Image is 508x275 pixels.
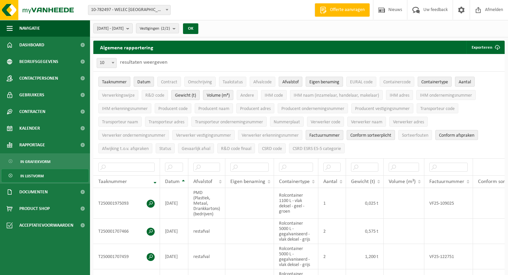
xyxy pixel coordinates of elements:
[424,188,473,219] td: VF25-109025
[318,219,346,244] td: 2
[240,93,254,98] span: Andere
[351,120,382,125] span: Verwerker naam
[420,106,455,111] span: Transporteur code
[93,23,133,33] button: [DATE] - [DATE]
[175,93,196,98] span: Gewicht (t)
[102,80,127,85] span: Taaknummer
[282,80,299,85] span: Afvalstof
[281,106,344,111] span: Producent ondernemingsnummer
[207,93,230,98] span: Volume (m³)
[236,103,274,113] button: Producent adresProducent adres: Activate to sort
[346,188,384,219] td: 0,025 t
[383,80,411,85] span: Containercode
[19,53,58,70] span: Bedrijfsgegevens
[160,219,188,244] td: [DATE]
[98,130,169,140] button: Verwerker ondernemingsnummerVerwerker ondernemingsnummer: Activate to sort
[98,90,138,100] button: VerwerkingswijzeVerwerkingswijze: Activate to sort
[88,5,171,15] span: 10-782497 - WELEC NV - WESTERLO
[193,179,212,184] span: Afvalstof
[19,103,45,120] span: Contracten
[161,80,177,85] span: Contract
[435,130,478,140] button: Conform afspraken : Activate to sort
[98,77,130,87] button: TaaknummerTaaknummer: Activate to remove sorting
[306,77,343,87] button: Eigen benamingEigen benaming: Activate to sort
[176,133,231,138] span: Verwerker vestigingsnummer
[421,80,448,85] span: Containertype
[274,219,318,244] td: Rolcontainer 5000 L - gegalvaniseerd - vlak deksel - grijs
[20,155,50,168] span: In grafiekvorm
[294,93,379,98] span: IHM naam (inzamelaar, handelaar, makelaar)
[98,179,127,184] span: Taaknummer
[203,90,233,100] button: Volume (m³)Volume (m³): Activate to sort
[389,117,428,127] button: Verwerker adresVerwerker adres: Activate to sort
[93,188,160,219] td: T250001975093
[93,41,160,54] h2: Algemene rapportering
[250,77,275,87] button: AfvalcodeAfvalcode: Activate to sort
[293,146,341,151] span: CSRD ESRS E5-5 categorie
[279,179,310,184] span: Containertype
[223,80,243,85] span: Taakstatus
[279,77,302,87] button: AfvalstofAfvalstof: Activate to sort
[172,130,235,140] button: Verwerker vestigingsnummerVerwerker vestigingsnummer: Activate to sort
[347,117,386,127] button: Verwerker naamVerwerker naam: Activate to sort
[240,106,271,111] span: Producent adres
[418,77,452,87] button: ContainertypeContainertype: Activate to sort
[134,77,154,87] button: DatumDatum: Activate to sort
[290,90,383,100] button: IHM naam (inzamelaar, handelaar, makelaar)IHM naam (inzamelaar, handelaar, makelaar): Activate to...
[19,120,40,137] span: Kalender
[156,143,175,153] button: StatusStatus: Activate to sort
[98,117,142,127] button: Transporteur naamTransporteur naam: Activate to sort
[19,37,44,53] span: Dashboard
[161,26,170,31] count: (2/2)
[420,93,472,98] span: IHM ondernemingsnummer
[270,117,304,127] button: NummerplaatNummerplaat: Activate to sort
[19,137,45,153] span: Rapportage
[386,90,413,100] button: IHM adresIHM adres: Activate to sort
[136,23,179,33] button: Vestigingen(2/2)
[351,103,413,113] button: Producent vestigingsnummerProducent vestigingsnummer: Activate to sort
[149,120,184,125] span: Transporteur adres
[346,77,376,87] button: EURAL codeEURAL code: Activate to sort
[307,117,344,127] button: Verwerker codeVerwerker code: Activate to sort
[351,179,375,184] span: Gewicht (t)
[439,133,474,138] span: Conform afspraken
[347,130,395,140] button: Conform sorteerplicht : Activate to sort
[217,143,255,153] button: R&D code finaalR&amp;D code finaal: Activate to sort
[188,219,225,244] td: restafval
[417,103,458,113] button: Transporteur codeTransporteur code: Activate to sort
[402,133,428,138] span: Sorteerfouten
[429,179,464,184] span: Factuurnummer
[265,93,283,98] span: IHM code
[157,77,181,87] button: ContractContract: Activate to sort
[328,7,366,13] span: Offerte aanvragen
[318,188,346,219] td: 1
[274,120,300,125] span: Nummerplaat
[102,93,135,98] span: Verwerkingswijze
[237,90,258,100] button: AndereAndere: Activate to sort
[230,179,265,184] span: Eigen benaming
[19,184,48,200] span: Documenten
[309,80,339,85] span: Eigen benaming
[278,103,348,113] button: Producent ondernemingsnummerProducent ondernemingsnummer: Activate to sort
[459,80,471,85] span: Aantal
[346,219,384,244] td: 0,575 t
[424,244,473,269] td: VF25-122751
[160,244,188,269] td: [DATE]
[221,146,251,151] span: R&D code finaal
[466,41,504,54] button: Exporteren
[219,77,246,87] button: TaakstatusTaakstatus: Activate to sort
[261,90,287,100] button: IHM codeIHM code: Activate to sort
[159,146,171,151] span: Status
[165,179,180,184] span: Datum
[142,90,168,100] button: R&D codeR&amp;D code: Activate to sort
[19,87,44,103] span: Gebruikers
[195,103,233,113] button: Producent naamProducent naam: Activate to sort
[191,117,267,127] button: Transporteur ondernemingsnummerTransporteur ondernemingsnummer : Activate to sort
[253,80,272,85] span: Afvalcode
[262,146,282,151] span: CSRD code
[19,20,40,37] span: Navigatie
[188,188,225,219] td: PMD (Plastiek, Metaal, Drankkartons) (bedrijven)
[97,24,124,34] span: [DATE] - [DATE]
[145,117,188,127] button: Transporteur adresTransporteur adres: Activate to sort
[2,155,88,168] a: In grafiekvorm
